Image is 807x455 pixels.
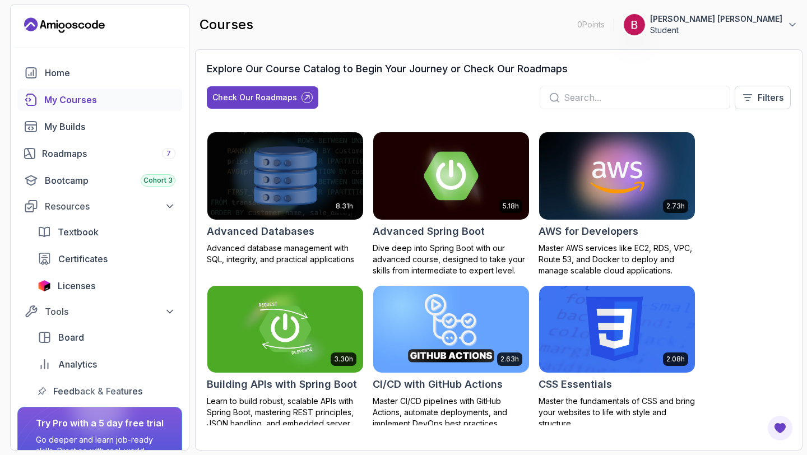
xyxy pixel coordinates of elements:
[503,202,519,211] p: 5.18h
[539,132,695,276] a: AWS for Developers card2.73hAWS for DevelopersMaster AWS services like EC2, RDS, VPC, Route 53, a...
[539,285,695,430] a: CSS Essentials card2.08hCSS EssentialsMaster the fundamentals of CSS and bring your websites to l...
[539,396,695,429] p: Master the fundamentals of CSS and bring your websites to life with style and structure.
[17,196,182,216] button: Resources
[539,286,695,373] img: CSS Essentials card
[58,252,108,266] span: Certificates
[31,326,182,349] a: board
[207,224,314,239] h2: Advanced Databases
[44,93,175,106] div: My Courses
[24,16,105,34] a: Landing page
[45,199,175,213] div: Resources
[624,14,645,35] img: user profile image
[650,25,782,36] p: Student
[17,142,182,165] a: roadmaps
[166,149,171,158] span: 7
[45,305,175,318] div: Tools
[17,115,182,138] a: builds
[143,176,173,185] span: Cohort 3
[17,89,182,111] a: courses
[373,224,485,239] h2: Advanced Spring Boot
[650,13,782,25] p: [PERSON_NAME] [PERSON_NAME]
[336,202,353,211] p: 8.31h
[767,415,794,442] button: Open Feedback Button
[212,92,297,103] div: Check Our Roadmaps
[58,331,84,344] span: Board
[207,377,357,392] h2: Building APIs with Spring Boot
[500,355,519,364] p: 2.63h
[207,396,364,440] p: Learn to build robust, scalable APIs with Spring Boot, mastering REST principles, JSON handling, ...
[38,280,51,291] img: jetbrains icon
[31,275,182,297] a: licenses
[58,279,95,292] span: Licenses
[539,243,695,276] p: Master AWS services like EC2, RDS, VPC, Route 53, and Docker to deploy and manage scalable cloud ...
[373,132,530,276] a: Advanced Spring Boot card5.18hAdvanced Spring BootDive deep into Spring Boot with our advanced co...
[45,174,175,187] div: Bootcamp
[373,243,530,276] p: Dive deep into Spring Boot with our advanced course, designed to take your skills from intermedia...
[45,66,175,80] div: Home
[735,86,791,109] button: Filters
[31,380,182,402] a: feedback
[17,62,182,84] a: home
[17,169,182,192] a: bootcamp
[53,384,142,398] span: Feedback & Features
[31,353,182,375] a: analytics
[207,286,363,373] img: Building APIs with Spring Boot card
[44,120,175,133] div: My Builds
[17,301,182,322] button: Tools
[207,132,364,265] a: Advanced Databases card8.31hAdvanced DatabasesAdvanced database management with SQL, integrity, a...
[58,357,97,371] span: Analytics
[373,396,530,429] p: Master CI/CD pipelines with GitHub Actions, automate deployments, and implement DevOps best pract...
[334,355,353,364] p: 3.30h
[373,285,530,430] a: CI/CD with GitHub Actions card2.63hCI/CD with GitHub ActionsMaster CI/CD pipelines with GitHub Ac...
[564,91,721,104] input: Search...
[623,13,798,36] button: user profile image[PERSON_NAME] [PERSON_NAME]Student
[42,147,175,160] div: Roadmaps
[207,61,568,77] h3: Explore Our Course Catalog to Begin Your Journey or Check Our Roadmaps
[577,19,605,30] p: 0 Points
[31,248,182,270] a: certificates
[207,132,363,220] img: Advanced Databases card
[758,91,783,104] p: Filters
[373,286,529,373] img: CI/CD with GitHub Actions card
[207,243,364,265] p: Advanced database management with SQL, integrity, and practical applications
[200,16,253,34] h2: courses
[373,377,503,392] h2: CI/CD with GitHub Actions
[31,221,182,243] a: textbook
[539,377,612,392] h2: CSS Essentials
[369,130,533,221] img: Advanced Spring Boot card
[666,202,685,211] p: 2.73h
[539,224,638,239] h2: AWS for Developers
[539,132,695,220] img: AWS for Developers card
[58,225,99,239] span: Textbook
[207,285,364,441] a: Building APIs with Spring Boot card3.30hBuilding APIs with Spring BootLearn to build robust, scal...
[666,355,685,364] p: 2.08h
[207,86,318,109] button: Check Our Roadmaps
